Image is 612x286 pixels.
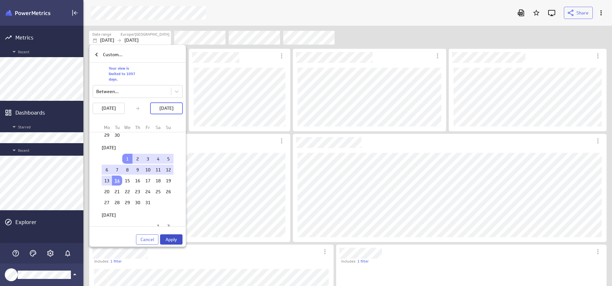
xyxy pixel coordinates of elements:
p: Custom... [103,51,123,58]
td: Choose Monday, October 20, 2025 as your check-out date. It’s available. [102,186,112,196]
button: Cancel [136,234,158,245]
td: Choose Wednesday, October 15, 2025 as your check-out date. It’s available. [122,176,132,186]
td: Choose Tuesday, September 30, 2025 as your check-out date. It’s available. [112,130,122,140]
td: Choose Thursday, October 30, 2025 as your check-out date. It’s available. [132,197,143,207]
td: Choose Saturday, October 25, 2025 as your check-out date. It’s available. [153,186,163,196]
small: Sa [156,125,161,130]
td: Choose Saturday, November 1, 2025 as your check-out date. It’s available. [153,221,163,231]
span: Apply [166,237,177,242]
button: [DATE] [93,103,125,114]
span: Cancel [140,237,154,242]
td: Selected. Thursday, October 2, 2025 [132,154,143,164]
td: Selected. Sunday, October 12, 2025 [163,165,174,175]
small: Th [135,125,140,130]
small: Fr [146,125,150,130]
td: Choose Wednesday, October 29, 2025 as your check-out date. It’s available. [122,197,132,207]
small: Su [166,125,171,130]
div: Custom... [89,47,186,63]
td: Selected. Friday, October 10, 2025 [143,165,153,175]
td: Choose Sunday, November 2, 2025 as your check-out date. It’s available. [163,221,174,231]
td: Choose Monday, October 27, 2025 as your check-out date. It’s available. [102,197,112,207]
td: Choose Sunday, October 26, 2025 as your check-out date. It’s available. [163,186,174,196]
td: Choose Thursday, October 16, 2025 as your check-out date. It’s available. [132,176,143,186]
button: Apply [160,234,183,245]
td: Selected. Saturday, October 11, 2025 [153,165,163,175]
td: Selected. Monday, October 13, 2025 [102,176,112,186]
td: Selected as start date. Wednesday, October 1, 2025 [122,154,132,164]
strong: [DATE] [102,145,116,151]
td: Selected. Tuesday, October 7, 2025 [112,165,122,175]
td: Selected. Wednesday, October 8, 2025 [122,165,132,175]
td: Choose Friday, October 17, 2025 as your check-out date. It’s available. [143,176,153,186]
p: [DATE] [102,105,116,112]
button: [DATE] [150,103,183,114]
td: Choose Friday, October 31, 2025 as your check-out date. It’s available. [143,197,153,207]
td: Choose Saturday, October 18, 2025 as your check-out date. It’s available. [153,176,163,186]
td: Choose Tuesday, October 28, 2025 as your check-out date. It’s available. [112,197,122,207]
td: Selected. Thursday, October 9, 2025 [132,165,143,175]
p: Your view is limited to 1097 days. [109,66,138,82]
div: Between... [96,89,119,94]
td: Choose Tuesday, October 21, 2025 as your check-out date. It’s available. [112,186,122,196]
td: Selected. Monday, October 6, 2025 [102,165,112,175]
td: Selected as end date. Tuesday, October 14, 2025 [112,176,122,186]
td: Selected. Sunday, October 5, 2025 [163,154,174,164]
td: Choose Wednesday, October 22, 2025 as your check-out date. It’s available. [122,186,132,196]
small: Mo [104,125,110,130]
div: Your view is limited to 1097 days.Between...[DATE][DATE]CalendarCancelApply [89,63,186,245]
td: Choose Monday, September 29, 2025 as your check-out date. It’s available. [102,130,112,140]
small: Tu [115,125,120,130]
small: We [124,125,131,130]
td: Selected. Saturday, October 4, 2025 [153,154,163,164]
td: Choose Thursday, October 23, 2025 as your check-out date. It’s available. [132,186,143,196]
td: Choose Friday, October 24, 2025 as your check-out date. It’s available. [143,186,153,196]
strong: [DATE] [102,212,116,218]
td: Choose Sunday, October 19, 2025 as your check-out date. It’s available. [163,176,174,186]
p: [DATE] [159,105,174,112]
td: Selected. Friday, October 3, 2025 [143,154,153,164]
